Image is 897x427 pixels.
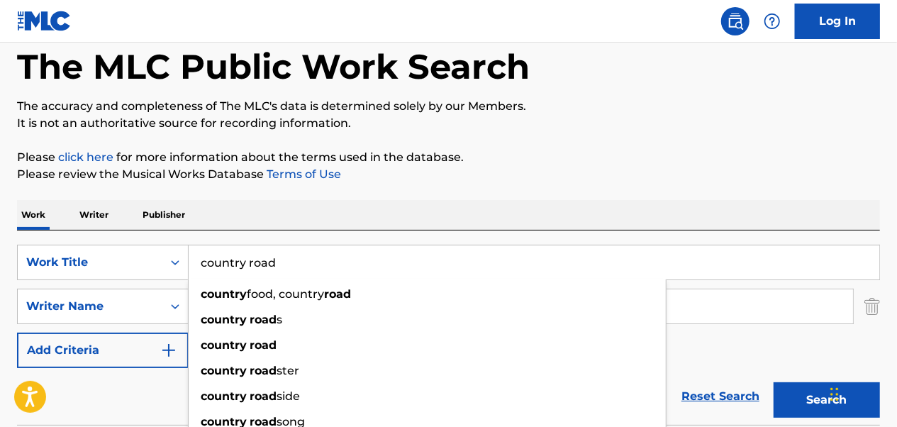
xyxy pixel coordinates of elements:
span: side [277,389,300,403]
a: Public Search [721,7,750,35]
span: ster [277,364,299,377]
iframe: Chat Widget [826,359,897,427]
p: Writer [75,200,113,230]
p: Please for more information about the terms used in the database. [17,149,880,166]
img: search [727,13,744,30]
a: Reset Search [674,381,767,412]
p: Work [17,200,50,230]
div: Writer Name [26,298,154,315]
p: It is not an authoritative source for recording information. [17,115,880,132]
button: Search [774,382,880,418]
p: The accuracy and completeness of The MLC's data is determined solely by our Members. [17,98,880,115]
span: food, country [247,287,324,301]
img: MLC Logo [17,11,72,31]
strong: road [324,287,351,301]
div: Help [758,7,786,35]
strong: country [201,313,247,326]
strong: road [250,364,277,377]
div: Drag [830,373,839,416]
button: Add Criteria [17,333,189,368]
strong: road [250,338,277,352]
p: Please review the Musical Works Database [17,166,880,183]
div: Work Title [26,254,154,271]
h1: The MLC Public Work Search [17,45,530,88]
p: Publisher [138,200,189,230]
strong: country [201,389,247,403]
img: help [764,13,781,30]
span: s [277,313,282,326]
strong: country [201,287,247,301]
a: Log In [795,4,880,39]
strong: road [250,313,277,326]
strong: country [201,338,247,352]
form: Search Form [17,245,880,425]
img: Delete Criterion [864,289,880,324]
a: Terms of Use [264,167,341,181]
strong: road [250,389,277,403]
strong: country [201,364,247,377]
a: click here [58,150,113,164]
img: 9d2ae6d4665cec9f34b9.svg [160,342,177,359]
